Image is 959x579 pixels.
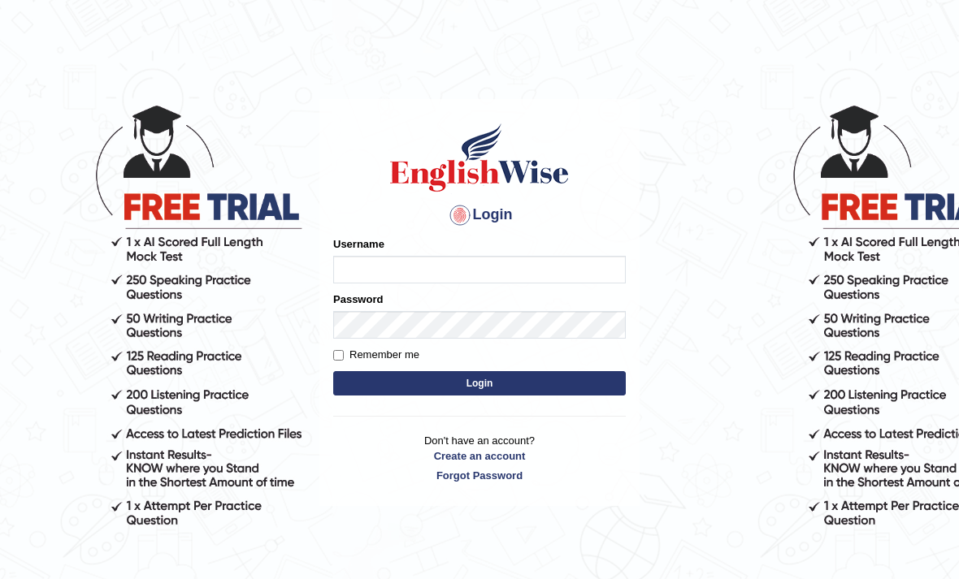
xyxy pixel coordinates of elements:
label: Remember me [333,347,419,363]
label: Password [333,292,383,307]
input: Remember me [333,350,344,361]
p: Don't have an account? [333,433,626,483]
a: Forgot Password [333,468,626,483]
a: Create an account [333,448,626,464]
h4: Login [333,202,626,228]
label: Username [333,236,384,252]
button: Login [333,371,626,395]
img: Logo of English Wise sign in for intelligent practice with AI [387,121,572,194]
